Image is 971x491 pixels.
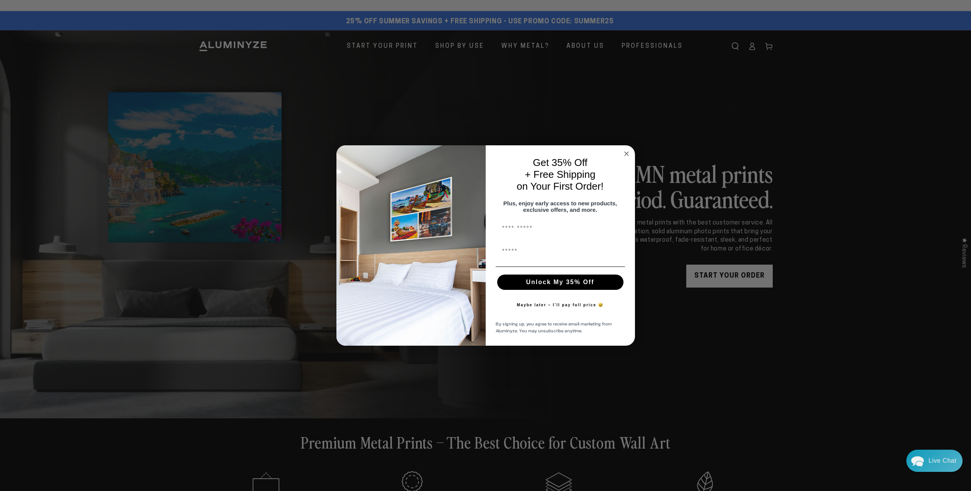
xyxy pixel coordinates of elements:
[906,450,963,472] div: Chat widget toggle
[929,450,956,472] div: Contact Us Directly
[513,298,607,313] button: Maybe later – I’ll pay full price 😅
[533,157,587,168] span: Get 35% Off
[622,149,631,158] button: Close dialog
[497,275,623,290] button: Unlock My 35% Off
[336,145,486,346] img: 728e4f65-7e6c-44e2-b7d1-0292a396982f.jpeg
[517,180,604,192] span: on Your First Order!
[496,320,612,334] span: By signing up, you agree to receive email marketing from Aluminyze. You may unsubscribe anytime.
[525,169,595,180] span: + Free Shipping
[503,200,617,213] span: Plus, enjoy early access to new products, exclusive offers, and more.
